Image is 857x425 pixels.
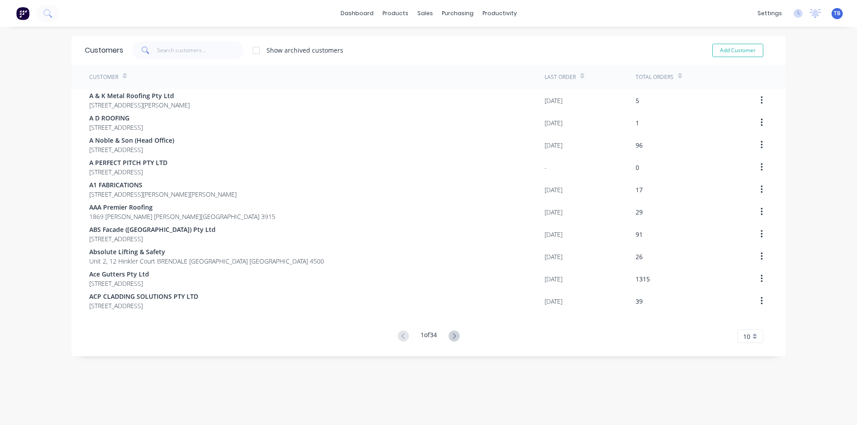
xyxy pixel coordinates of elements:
div: 1 of 34 [420,330,437,343]
span: ABS Facade ([GEOGRAPHIC_DATA]) Pty Ltd [89,225,216,234]
div: [DATE] [545,230,562,239]
div: 1 [636,118,639,128]
div: Total Orders [636,73,674,81]
span: A & K Metal Roofing Pty Ltd [89,91,190,100]
span: [STREET_ADDRESS] [89,145,174,154]
div: products [378,7,413,20]
div: [DATE] [545,274,562,284]
img: Factory [16,7,29,20]
div: [DATE] [545,96,562,105]
span: Ace Gutters Pty Ltd [89,269,149,279]
div: 91 [636,230,643,239]
span: [STREET_ADDRESS] [89,234,216,243]
div: 17 [636,185,643,194]
div: 1315 [636,274,650,284]
span: Unit 2, 12 Hinkler Court BRENDALE [GEOGRAPHIC_DATA] [GEOGRAPHIC_DATA] 4500 [89,256,324,266]
div: [DATE] [545,297,562,306]
div: [DATE] [545,185,562,194]
div: productivity [478,7,521,20]
a: dashboard [336,7,378,20]
div: purchasing [437,7,478,20]
span: TB [834,9,840,17]
span: Absolute Lifting & Safety [89,247,324,256]
span: [STREET_ADDRESS][PERSON_NAME] [89,100,190,110]
span: [STREET_ADDRESS] [89,123,143,132]
span: [STREET_ADDRESS] [89,279,149,288]
div: [DATE] [545,140,562,150]
div: Show archived customers [266,45,343,55]
div: Customers [85,45,123,56]
div: [DATE] [545,252,562,261]
span: 10 [743,332,750,341]
div: 0 [636,163,639,172]
span: A Noble & Son (Head Office) [89,136,174,145]
span: [STREET_ADDRESS][PERSON_NAME][PERSON_NAME] [89,190,237,199]
span: [STREET_ADDRESS] [89,167,167,177]
span: ACP CLADDING SOLUTIONS PTY LTD [89,292,198,301]
div: 39 [636,297,643,306]
div: 96 [636,140,643,150]
span: A D ROOFING [89,113,143,123]
span: A1 FABRICATIONS [89,180,237,190]
span: 1869 [PERSON_NAME] [PERSON_NAME][GEOGRAPHIC_DATA] 3915 [89,212,275,221]
span: A PERFECT PITCH PTY LTD [89,158,167,167]
div: sales [413,7,437,20]
button: Add Customer [712,44,763,57]
div: 26 [636,252,643,261]
div: [DATE] [545,207,562,217]
div: [DATE] [545,118,562,128]
div: 29 [636,207,643,217]
span: [STREET_ADDRESS] [89,301,198,310]
div: Customer [89,73,118,81]
div: - [545,163,547,172]
div: settings [753,7,786,20]
span: AAA Premier Roofing [89,202,275,212]
div: 5 [636,96,639,105]
div: Last Order [545,73,576,81]
input: Search customers... [157,41,244,59]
